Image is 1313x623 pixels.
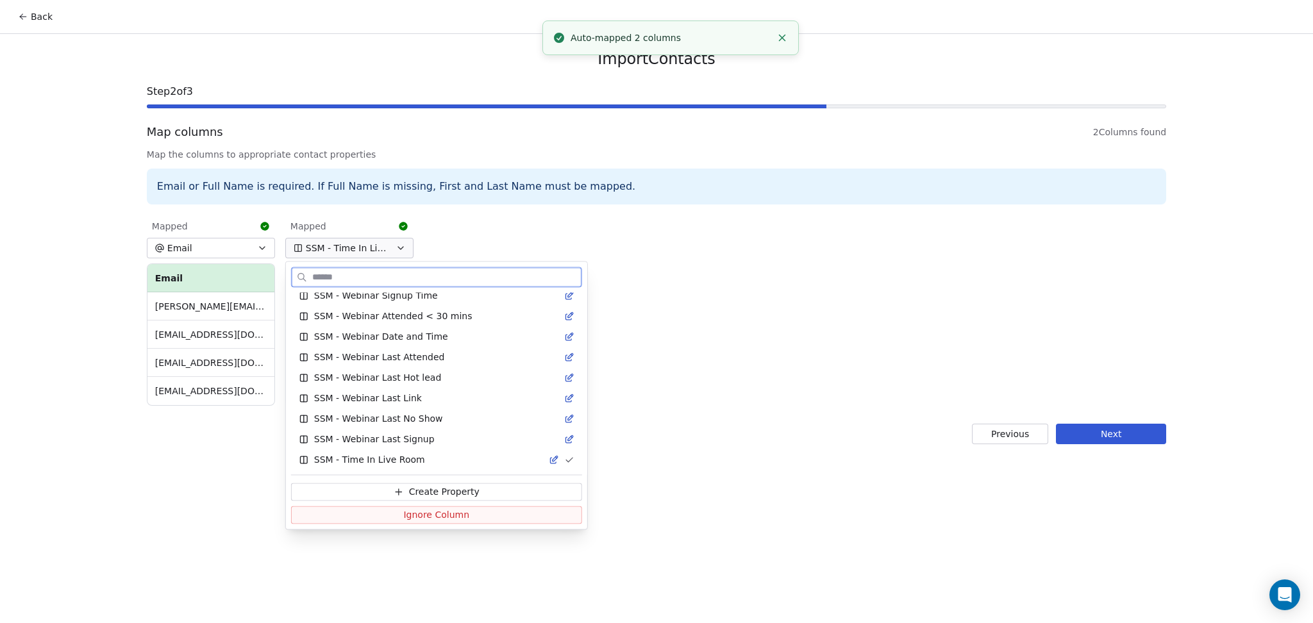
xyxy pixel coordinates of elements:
div: Auto-mapped 2 columns [571,31,771,45]
span: SSM - Webinar Last No Show [314,412,443,425]
span: SSM - Webinar Last Hot lead [314,371,442,384]
span: SSM - Time In Live Room [314,453,425,466]
span: SSM - Webinar Last Attended [314,351,445,363]
span: SSM - Webinar Last Signup [314,433,435,445]
button: Create Property [291,483,582,501]
span: SSM - Webinar Attended < 30 mins [314,310,473,322]
button: Ignore Column [291,506,582,524]
span: Create Property [409,485,480,498]
span: SSM - Webinar Signup Time [314,289,438,302]
button: Close toast [774,29,790,46]
span: Ignore Column [403,508,469,521]
span: SSM - Webinar Last Link [314,392,422,404]
span: SSM - Webinar Date and Time [314,330,448,343]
